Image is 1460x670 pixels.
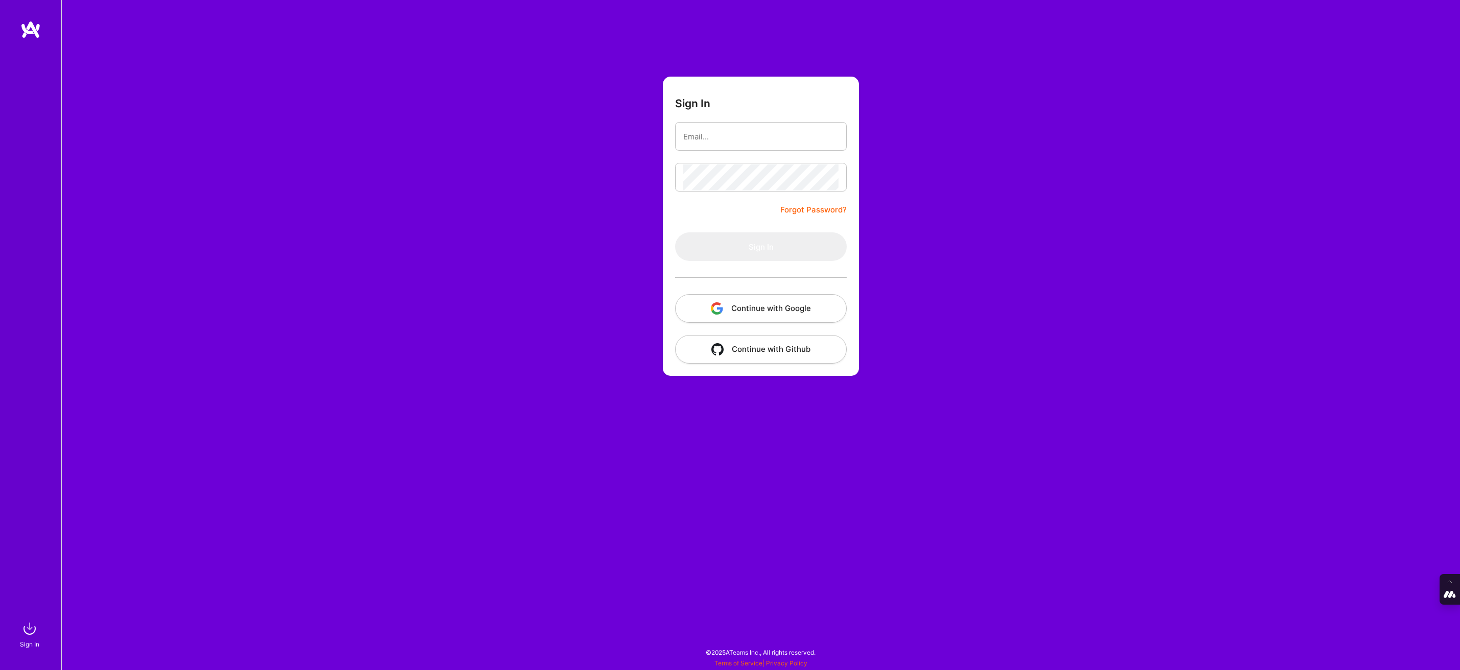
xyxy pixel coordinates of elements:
[19,618,40,639] img: sign in
[675,294,847,323] button: Continue with Google
[21,618,40,650] a: sign inSign In
[20,639,39,650] div: Sign In
[61,639,1460,665] div: © 2025 ATeams Inc., All rights reserved.
[20,20,41,39] img: logo
[683,124,839,150] input: Email...
[714,659,762,667] a: Terms of Service
[675,97,710,110] h3: Sign In
[714,659,807,667] span: |
[711,302,723,315] img: icon
[766,659,807,667] a: Privacy Policy
[675,335,847,364] button: Continue with Github
[675,232,847,261] button: Sign In
[711,343,724,355] img: icon
[780,204,847,216] a: Forgot Password?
